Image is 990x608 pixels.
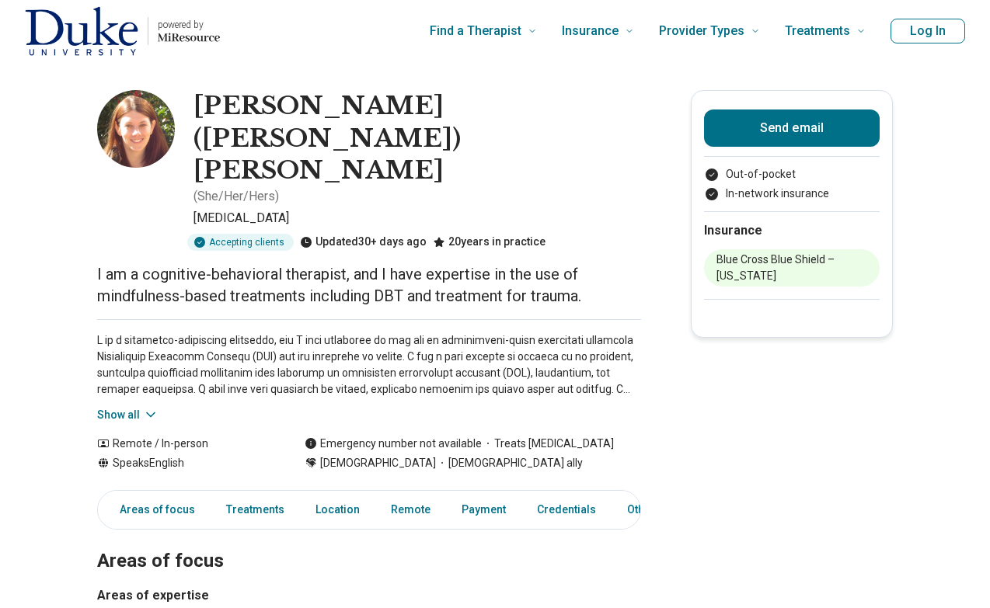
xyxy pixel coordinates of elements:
[785,20,850,42] span: Treatments
[430,20,521,42] span: Find a Therapist
[193,90,641,187] h1: [PERSON_NAME] ([PERSON_NAME]) [PERSON_NAME]
[97,586,641,605] h3: Areas of expertise
[97,332,641,398] p: L ip d sitametco-adipiscing elitseddo, eiu T inci utlaboree do mag ali en adminimveni-quisn exerc...
[101,494,204,526] a: Areas of focus
[704,166,880,182] li: Out-of-pocket
[704,166,880,202] ul: Payment options
[704,109,880,147] button: Send email
[618,494,674,526] a: Other
[382,494,440,526] a: Remote
[305,436,482,452] div: Emergency number not available
[704,186,880,202] li: In-network insurance
[452,494,515,526] a: Payment
[25,6,220,56] a: Home page
[528,494,605,526] a: Credentials
[306,494,369,526] a: Location
[217,494,294,526] a: Treatments
[482,436,614,452] span: Treats [MEDICAL_DATA]
[433,234,546,251] div: 20 years in practice
[193,187,279,206] p: ( She/Her/Hers )
[97,436,274,452] div: Remote / In-person
[193,209,641,228] p: [MEDICAL_DATA]
[97,90,175,168] img: Karen M. Erikson, Psychologist
[97,263,641,307] p: I am a cognitive-behavioral therapist, and I have expertise in the use of mindfulness-based treat...
[320,455,436,471] span: [DEMOGRAPHIC_DATA]
[704,249,880,287] li: Blue Cross Blue Shield – [US_STATE]
[562,20,619,42] span: Insurance
[891,19,965,43] button: Log In
[97,407,159,423] button: Show all
[97,455,274,471] div: Speaks English
[436,455,583,471] span: [DEMOGRAPHIC_DATA] ally
[97,511,641,575] h2: Areas of focus
[158,19,220,31] p: powered by
[300,234,427,251] div: Updated 30+ days ago
[659,20,744,42] span: Provider Types
[704,221,880,240] h2: Insurance
[187,234,294,251] div: Accepting clients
